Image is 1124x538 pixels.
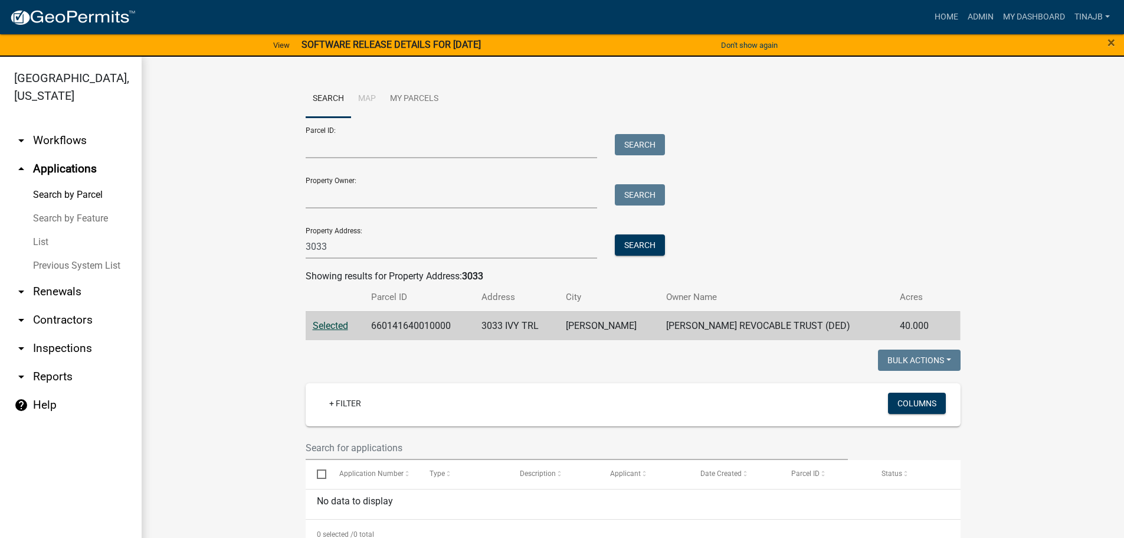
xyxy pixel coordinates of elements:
[268,35,294,55] a: View
[14,398,28,412] i: help
[474,283,559,311] th: Address
[520,469,556,478] span: Description
[599,460,689,488] datatable-header-cell: Applicant
[888,393,946,414] button: Columns
[418,460,509,488] datatable-header-cell: Type
[878,350,961,371] button: Bulk Actions
[870,460,960,488] datatable-header-cell: Status
[320,393,371,414] a: + Filter
[14,285,28,299] i: arrow_drop_down
[14,133,28,148] i: arrow_drop_down
[364,283,475,311] th: Parcel ID
[306,269,961,283] div: Showing results for Property Address:
[615,184,665,206] button: Search
[998,6,1070,28] a: My Dashboard
[509,460,599,488] datatable-header-cell: Description
[306,460,328,488] datatable-header-cell: Select
[615,234,665,256] button: Search
[1070,6,1115,28] a: Tinajb
[474,311,559,340] td: 3033 IVY TRL
[1107,34,1115,51] span: ×
[610,469,641,478] span: Applicant
[1107,35,1115,50] button: Close
[14,313,28,327] i: arrow_drop_down
[559,283,659,311] th: City
[893,283,943,311] th: Acres
[14,341,28,356] i: arrow_drop_down
[659,311,893,340] td: [PERSON_NAME] REVOCABLE TRUST (DED)
[306,80,351,118] a: Search
[559,311,659,340] td: [PERSON_NAME]
[302,39,481,50] strong: SOFTWARE RELEASE DETAILS FOR [DATE]
[14,162,28,176] i: arrow_drop_up
[364,311,475,340] td: 660141640010000
[328,460,418,488] datatable-header-cell: Application Number
[716,35,782,55] button: Don't show again
[659,283,893,311] th: Owner Name
[615,134,665,155] button: Search
[791,469,820,478] span: Parcel ID
[689,460,779,488] datatable-header-cell: Date Created
[383,80,445,118] a: My Parcels
[313,320,348,331] a: Selected
[963,6,998,28] a: Admin
[779,460,870,488] datatable-header-cell: Parcel ID
[306,490,961,519] div: No data to display
[700,469,742,478] span: Date Created
[306,436,848,460] input: Search for applications
[930,6,963,28] a: Home
[893,311,943,340] td: 40.000
[14,370,28,384] i: arrow_drop_down
[462,270,483,282] strong: 3033
[430,469,445,478] span: Type
[339,469,404,478] span: Application Number
[881,469,902,478] span: Status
